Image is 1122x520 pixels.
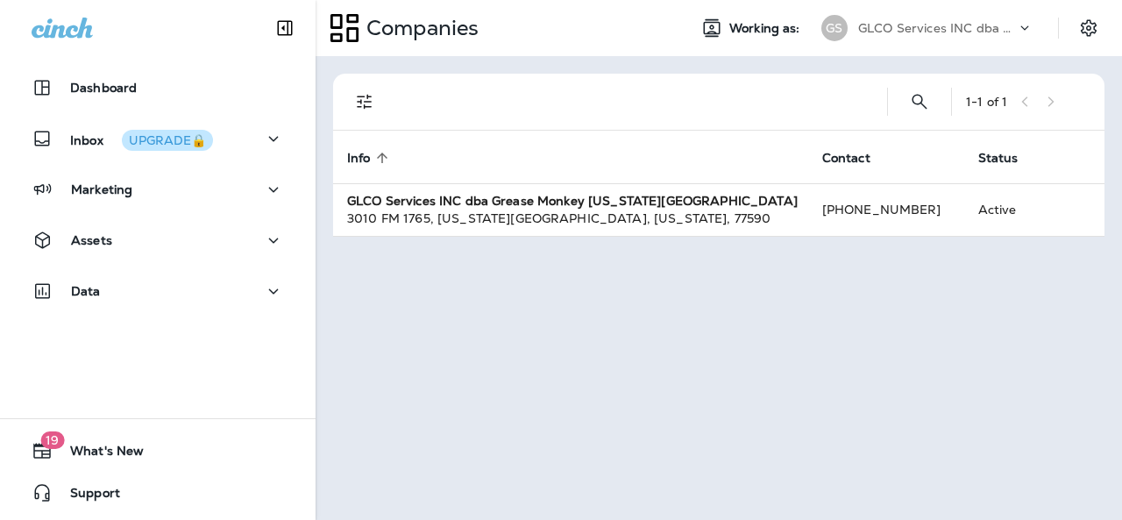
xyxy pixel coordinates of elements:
[1073,12,1104,44] button: Settings
[18,274,298,309] button: Data
[18,475,298,510] button: Support
[18,70,298,105] button: Dashboard
[902,84,937,119] button: Search Companies
[71,233,112,247] p: Assets
[347,150,394,166] span: Info
[858,21,1016,35] p: GLCO Services INC dba Grease Monkey [US_STATE][GEOGRAPHIC_DATA]
[40,431,64,449] span: 19
[260,11,309,46] button: Collapse Sidebar
[70,130,213,148] p: Inbox
[18,121,298,156] button: InboxUPGRADE🔒
[978,150,1041,166] span: Status
[122,130,213,151] button: UPGRADE🔒
[129,134,206,146] div: UPGRADE🔒
[822,151,870,166] span: Contact
[347,151,371,166] span: Info
[359,15,479,41] p: Companies
[966,95,1007,109] div: 1 - 1 of 1
[347,84,382,119] button: Filters
[18,172,298,207] button: Marketing
[71,182,132,196] p: Marketing
[347,210,794,227] div: 3010 FM 1765 , [US_STATE][GEOGRAPHIC_DATA] , [US_STATE] , 77590
[347,193,798,209] strong: GLCO Services INC dba Grease Monkey [US_STATE][GEOGRAPHIC_DATA]
[18,223,298,258] button: Assets
[53,486,120,507] span: Support
[71,284,101,298] p: Data
[729,21,804,36] span: Working as:
[70,81,137,95] p: Dashboard
[53,444,144,465] span: What's New
[978,151,1019,166] span: Status
[808,183,964,236] td: [PHONE_NUMBER]
[821,15,848,41] div: GS
[18,433,298,468] button: 19What's New
[822,150,893,166] span: Contact
[964,183,1057,236] td: Active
